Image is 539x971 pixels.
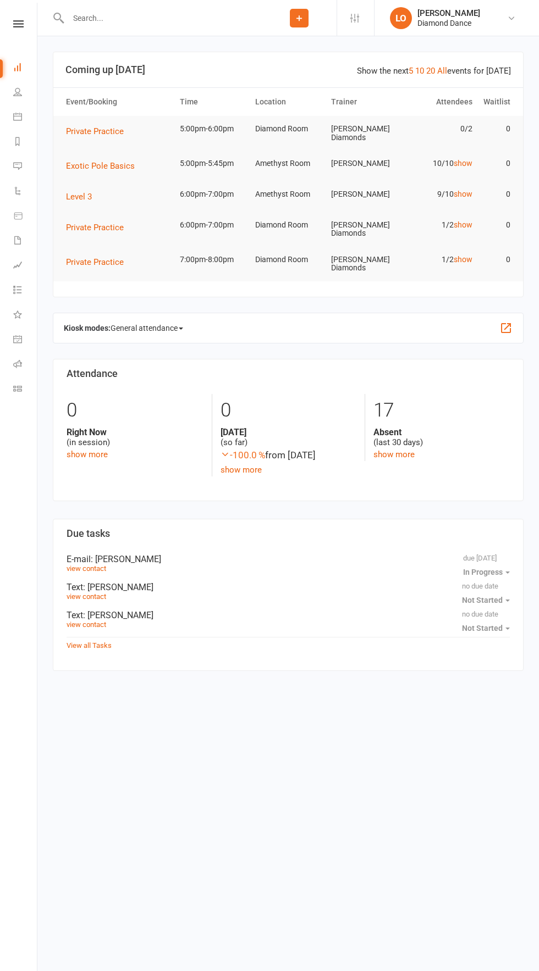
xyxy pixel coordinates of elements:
td: 0 [477,247,515,273]
th: Attendees [402,88,477,116]
a: Roll call kiosk mode [13,353,38,378]
a: show more [221,465,262,475]
div: 0 [67,394,204,427]
div: from [DATE] [221,448,357,463]
a: show [454,159,472,168]
td: 1/2 [402,247,477,273]
td: Amethyst Room [250,151,326,176]
td: [PERSON_NAME] [326,151,402,176]
td: 6:00pm-7:00pm [175,212,251,238]
div: (in session) [67,427,204,448]
span: Exotic Pole Basics [66,161,135,171]
span: Private Practice [66,126,124,136]
a: view contact [67,620,106,629]
h3: Attendance [67,368,510,379]
span: : [PERSON_NAME] [91,554,161,564]
h3: Coming up [DATE] [65,64,511,75]
td: 0/2 [402,116,477,142]
button: Private Practice [66,221,131,234]
a: show [454,255,472,264]
div: E-mail [67,554,510,564]
div: Show the next events for [DATE] [357,64,511,77]
a: 5 [409,66,413,76]
button: Exotic Pole Basics [66,159,142,173]
button: Private Practice [66,256,131,269]
h3: Due tasks [67,528,510,539]
a: People [13,81,38,106]
a: Dashboard [13,56,38,81]
span: Private Practice [66,223,124,232]
a: view contact [67,592,106,601]
td: 0 [477,151,515,176]
th: Event/Booking [61,88,175,116]
a: 10 [415,66,424,76]
td: 1/2 [402,212,477,238]
a: show [454,190,472,198]
a: show [454,220,472,229]
button: Private Practice [66,125,131,138]
a: show more [67,450,108,459]
span: : [PERSON_NAME] [83,610,153,620]
a: What's New [13,303,38,328]
td: Diamond Room [250,212,326,238]
td: [PERSON_NAME] [326,181,402,207]
th: Waitlist [477,88,515,116]
td: 10/10 [402,151,477,176]
div: 17 [373,394,510,427]
a: view contact [67,564,106,573]
div: (so far) [221,427,357,448]
span: : [PERSON_NAME] [83,582,153,592]
td: 0 [477,181,515,207]
a: Product Sales [13,204,38,229]
div: LO [390,7,412,29]
th: Trainer [326,88,402,116]
div: Text [67,610,510,620]
input: Search... [65,10,262,26]
td: 7:00pm-8:00pm [175,247,251,273]
a: show more [373,450,415,459]
td: [PERSON_NAME] Diamonds [326,116,402,151]
a: General attendance kiosk mode [13,328,38,353]
strong: [DATE] [221,427,357,437]
td: 5:00pm-5:45pm [175,151,251,176]
a: Assessments [13,254,38,279]
td: 9/10 [402,181,477,207]
td: [PERSON_NAME] Diamonds [326,247,402,281]
td: Amethyst Room [250,181,326,207]
strong: Kiosk modes: [64,324,111,332]
a: 20 [426,66,435,76]
td: Diamond Room [250,116,326,142]
td: 0 [477,116,515,142]
a: View all Tasks [67,641,112,650]
span: -100.0 % [221,450,265,460]
div: 0 [221,394,357,427]
th: Location [250,88,326,116]
td: 6:00pm-7:00pm [175,181,251,207]
span: Private Practice [66,257,124,267]
strong: Right Now [67,427,204,437]
td: 0 [477,212,515,238]
td: 5:00pm-6:00pm [175,116,251,142]
a: All [437,66,447,76]
td: Diamond Room [250,247,326,273]
button: Level 3 [66,190,100,203]
div: Diamond Dance [417,18,480,28]
a: Reports [13,130,38,155]
td: [PERSON_NAME] Diamonds [326,212,402,247]
a: Calendar [13,106,38,130]
strong: Absent [373,427,510,437]
span: General attendance [111,319,183,337]
div: (last 30 days) [373,427,510,448]
span: Level 3 [66,192,92,202]
a: Class kiosk mode [13,378,38,402]
div: [PERSON_NAME] [417,8,480,18]
th: Time [175,88,251,116]
div: Text [67,582,510,592]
